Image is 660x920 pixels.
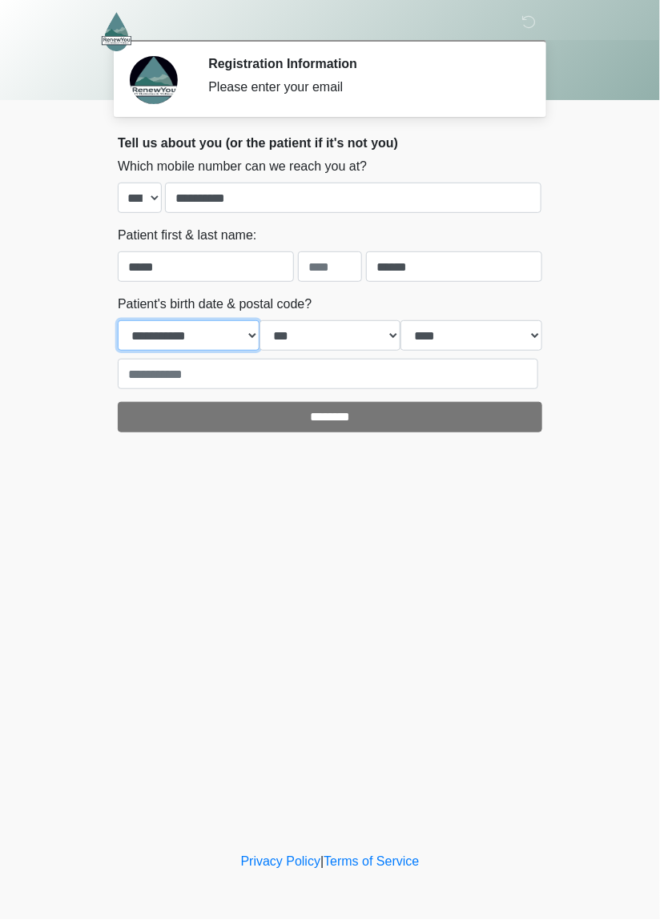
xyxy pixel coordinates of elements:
[320,855,324,869] a: |
[241,855,321,869] a: Privacy Policy
[118,226,256,245] label: Patient first & last name:
[118,295,312,314] label: Patient's birth date & postal code?
[324,855,419,869] a: Terms of Service
[102,12,131,51] img: RenewYou IV Hydration and Wellness Logo
[118,157,367,176] label: Which mobile number can we reach you at?
[208,56,518,71] h2: Registration Information
[130,56,178,104] img: Agent Avatar
[208,78,518,97] div: Please enter your email
[118,135,542,151] h2: Tell us about you (or the patient if it's not you)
